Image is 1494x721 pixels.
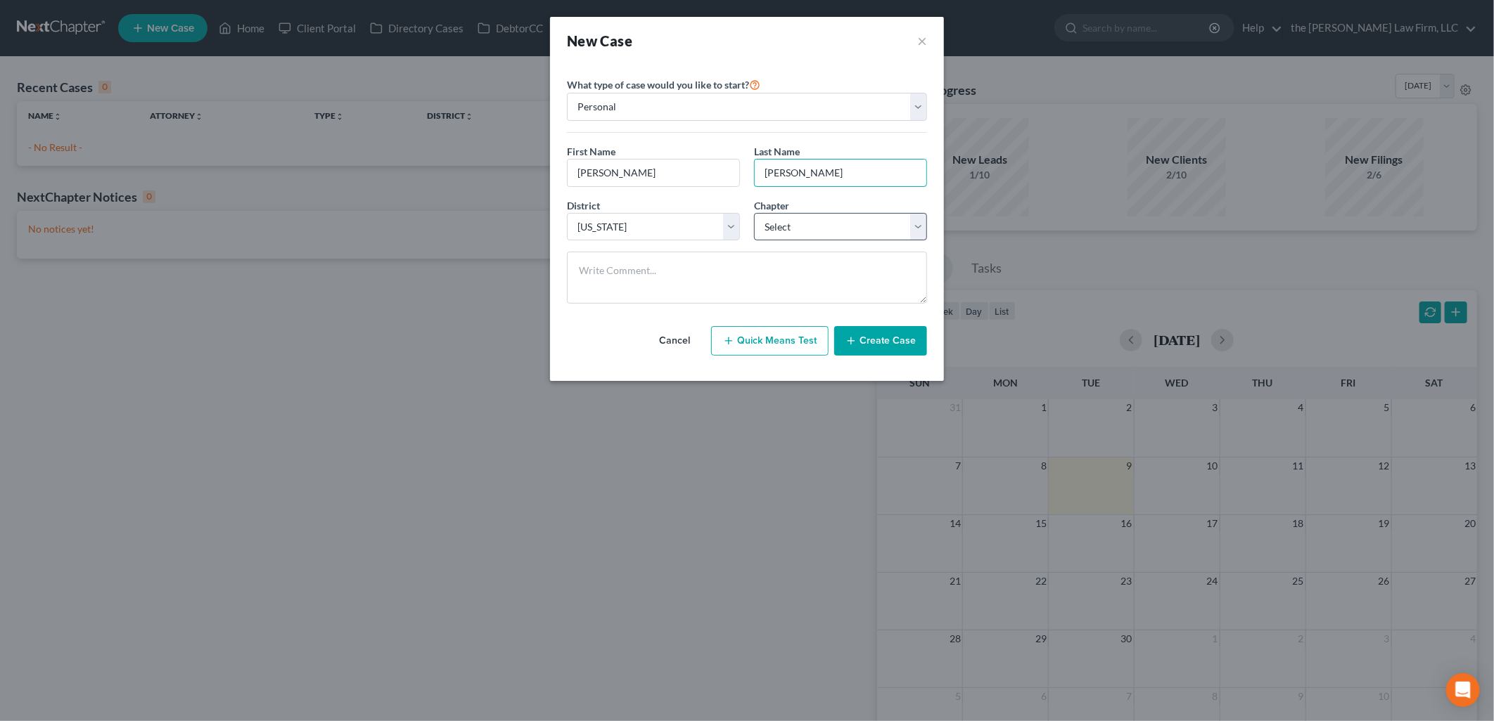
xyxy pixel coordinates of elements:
[568,160,739,186] input: Enter First Name
[917,31,927,51] button: ×
[1446,673,1480,707] div: Open Intercom Messenger
[567,32,632,49] strong: New Case
[567,76,760,93] label: What type of case would you like to start?
[644,327,705,355] button: Cancel
[834,326,927,356] button: Create Case
[755,160,926,186] input: Enter Last Name
[711,326,829,356] button: Quick Means Test
[567,200,600,212] span: District
[754,200,789,212] span: Chapter
[567,145,615,157] span: First Name
[754,145,800,157] span: Last Name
